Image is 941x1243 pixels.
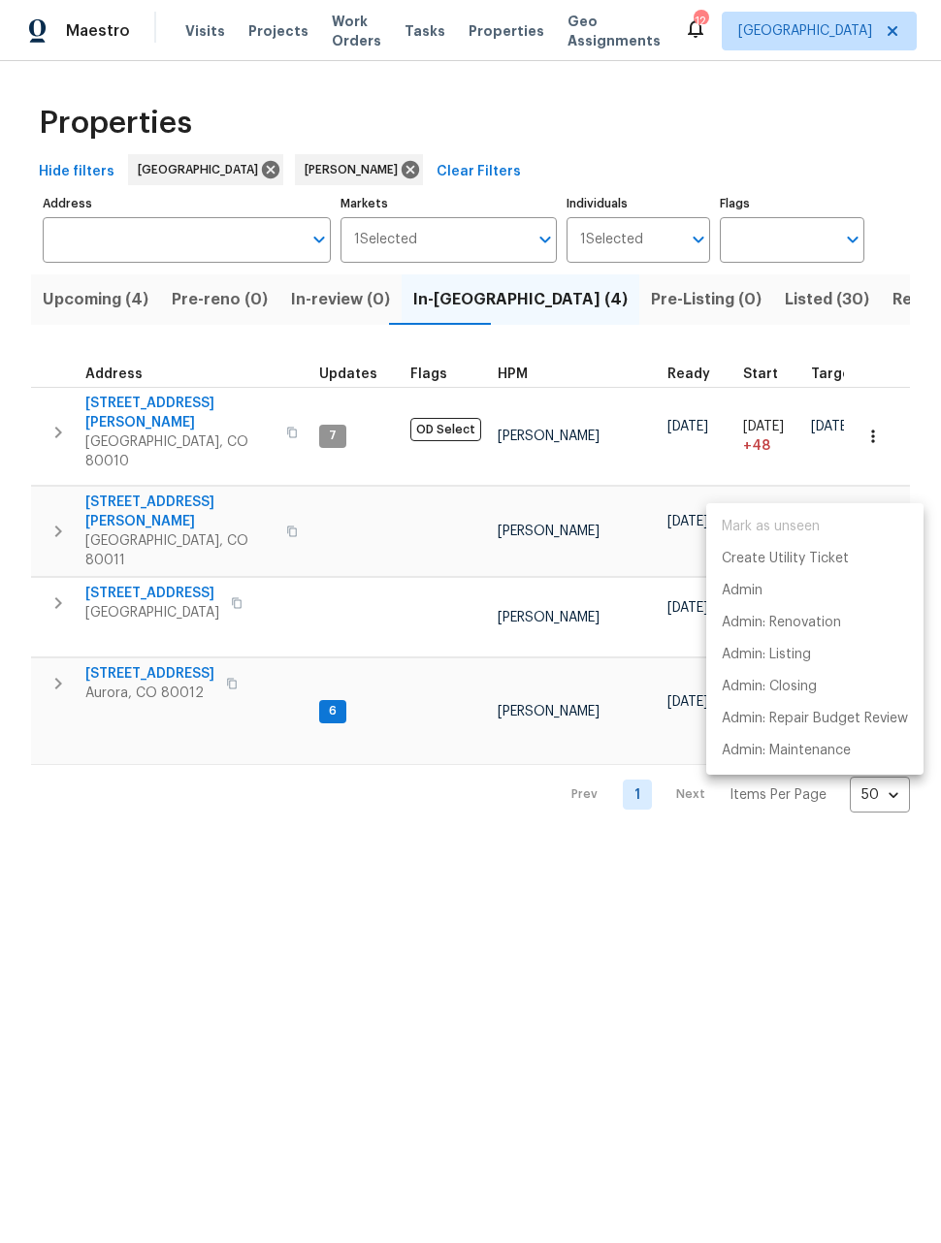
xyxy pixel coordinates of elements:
[722,741,851,761] p: Admin: Maintenance
[722,549,849,569] p: Create Utility Ticket
[722,645,811,665] p: Admin: Listing
[722,677,817,697] p: Admin: Closing
[722,709,908,729] p: Admin: Repair Budget Review
[722,581,763,601] p: Admin
[722,613,841,633] p: Admin: Renovation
